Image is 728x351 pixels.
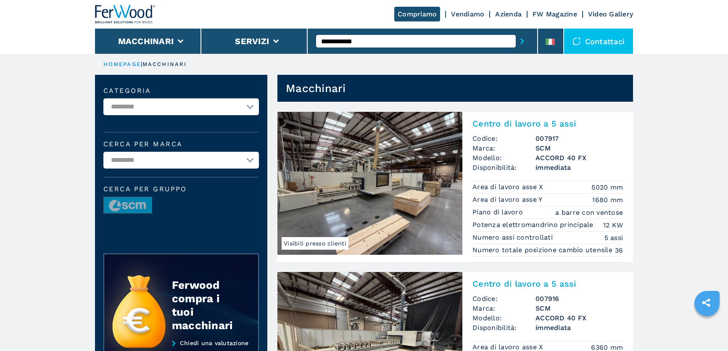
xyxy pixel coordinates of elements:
span: Cerca per Gruppo [103,186,259,193]
span: immediata [535,323,623,333]
h2: Centro di lavoro a 5 assi [472,279,623,289]
img: Centro di lavoro a 5 assi SCM ACCORD 40 FX [277,112,462,255]
label: Categoria [103,87,259,94]
div: Ferwood compra i tuoi macchinari [172,278,242,332]
div: Contattaci [564,29,633,54]
h2: Centro di lavoro a 5 assi [472,119,623,129]
p: Numero assi controllati [472,233,555,242]
img: image [104,197,152,214]
p: macchinari [142,61,187,68]
span: Disponibilità: [472,323,535,333]
img: Ferwood [95,5,156,24]
span: Marca: [472,303,535,313]
span: immediata [535,163,623,172]
em: a barre con ventose [555,208,623,217]
span: | [141,61,142,67]
a: Video Gallery [588,10,633,18]
h3: SCM [535,303,623,313]
p: Numero totale posizione cambio utensile [472,245,615,255]
h1: Macchinari [286,82,346,95]
p: Area di lavoro asse Y [472,195,545,204]
h3: 007917 [535,134,623,143]
a: Centro di lavoro a 5 assi SCM ACCORD 40 FXVisibili presso clientiCentro di lavoro a 5 assiCodice:... [277,112,633,262]
button: Servizi [235,36,269,46]
em: 36 [615,245,623,255]
p: Piano di lavoro [472,208,525,217]
p: Area di lavoro asse X [472,182,546,192]
span: Marca: [472,143,535,153]
em: 1680 mm [592,195,623,205]
a: HOMEPAGE [103,61,141,67]
img: Contattaci [572,37,581,45]
h3: ACCORD 40 FX [535,313,623,323]
h3: ACCORD 40 FX [535,153,623,163]
em: 5020 mm [591,182,623,192]
a: Azienda [495,10,522,18]
p: Potenza elettromandrino principale [472,220,596,230]
em: 12 KW [603,220,623,230]
span: Codice: [472,294,535,303]
span: Disponibilità: [472,163,535,172]
iframe: Chat [692,313,722,345]
span: Codice: [472,134,535,143]
h3: 007916 [535,294,623,303]
label: Cerca per marca [103,141,259,148]
a: Compriamo [394,7,440,21]
button: Macchinari [118,36,174,46]
a: Vendiamo [451,10,484,18]
em: 5 assi [604,233,623,243]
span: Visibili presso clienti [282,237,348,250]
button: submit-button [516,32,529,51]
a: FW Magazine [533,10,577,18]
a: sharethis [696,292,717,313]
span: Modello: [472,313,535,323]
span: Modello: [472,153,535,163]
h3: SCM [535,143,623,153]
